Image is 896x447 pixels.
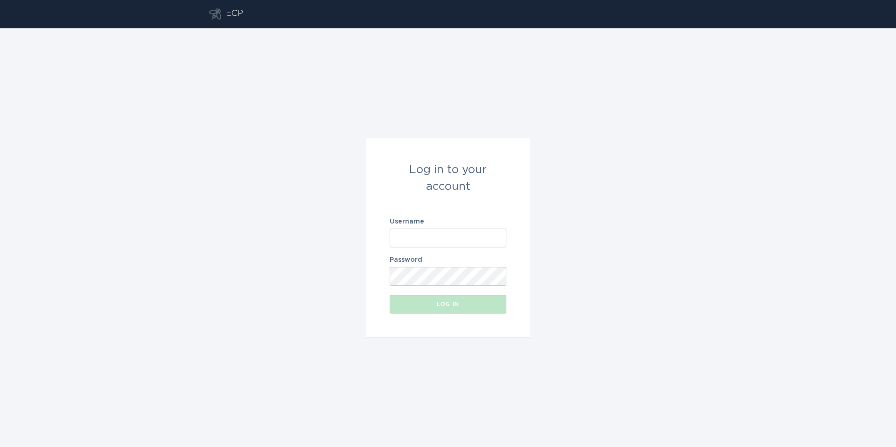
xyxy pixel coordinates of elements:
[394,301,502,307] div: Log in
[390,257,506,263] label: Password
[390,295,506,314] button: Log in
[390,161,506,195] div: Log in to your account
[209,8,221,20] button: Go to dashboard
[226,8,243,20] div: ECP
[390,218,506,225] label: Username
